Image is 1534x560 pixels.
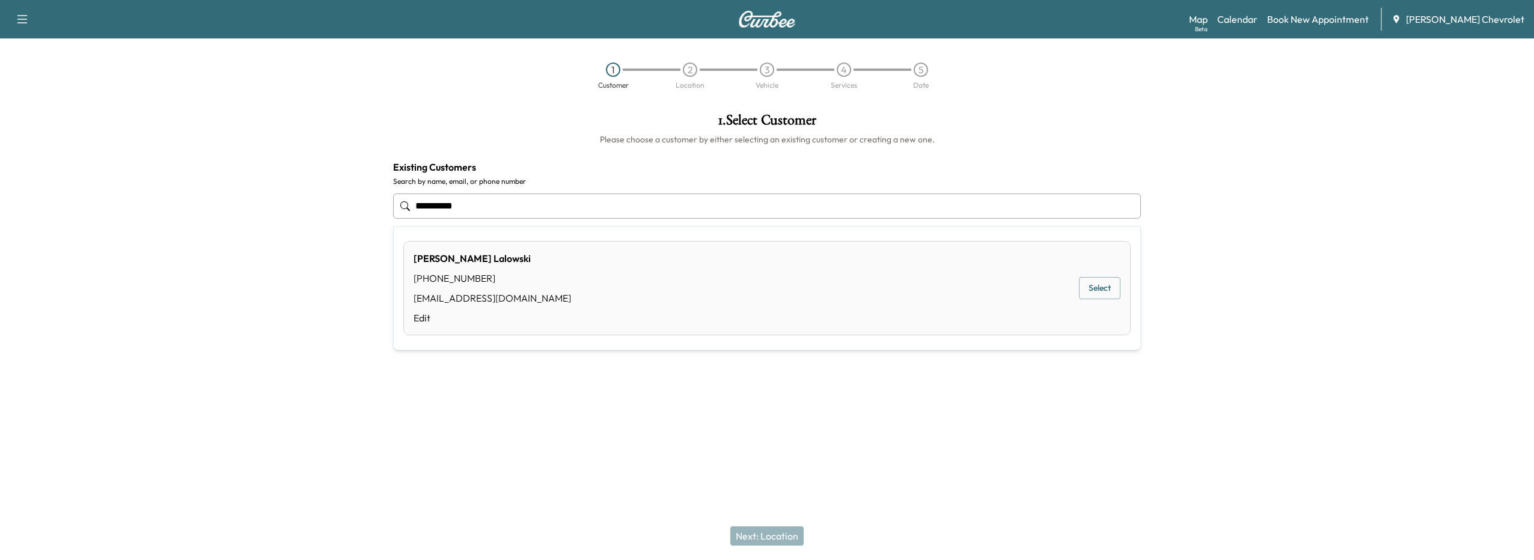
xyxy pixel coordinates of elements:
[831,82,857,89] div: Services
[414,291,571,305] div: [EMAIL_ADDRESS][DOMAIN_NAME]
[1267,12,1369,26] a: Book New Appointment
[756,82,778,89] div: Vehicle
[414,271,571,285] div: [PHONE_NUMBER]
[913,82,929,89] div: Date
[606,62,620,77] div: 1
[393,113,1141,133] h1: 1 . Select Customer
[914,62,928,77] div: 5
[414,311,571,325] a: Edit
[1406,12,1524,26] span: [PERSON_NAME] Chevrolet
[393,160,1141,174] h4: Existing Customers
[598,82,629,89] div: Customer
[683,62,697,77] div: 2
[738,11,796,28] img: Curbee Logo
[760,62,774,77] div: 3
[837,62,851,77] div: 4
[393,177,1141,186] label: Search by name, email, or phone number
[414,251,571,266] div: [PERSON_NAME] Lalowski
[676,82,704,89] div: Location
[1195,25,1208,34] div: Beta
[393,133,1141,145] h6: Please choose a customer by either selecting an existing customer or creating a new one.
[1189,12,1208,26] a: MapBeta
[1079,277,1120,299] button: Select
[1217,12,1257,26] a: Calendar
